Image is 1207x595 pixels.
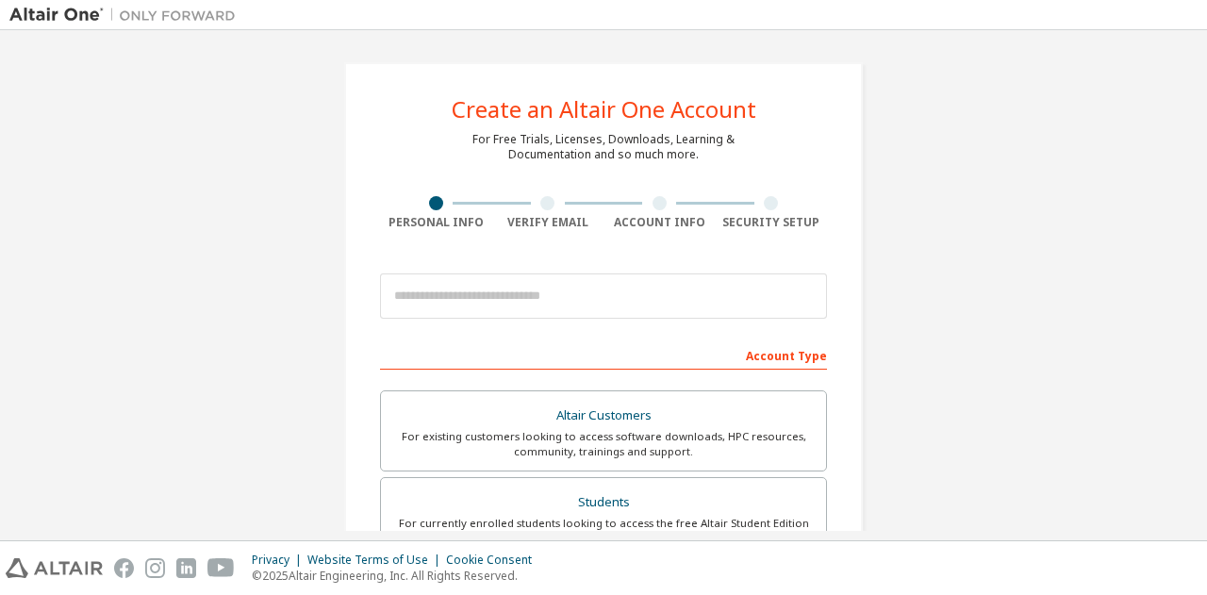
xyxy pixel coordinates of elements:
[472,132,735,162] div: For Free Trials, Licenses, Downloads, Learning & Documentation and so much more.
[114,558,134,578] img: facebook.svg
[207,558,235,578] img: youtube.svg
[380,215,492,230] div: Personal Info
[716,215,828,230] div: Security Setup
[252,568,543,584] p: © 2025 Altair Engineering, Inc. All Rights Reserved.
[9,6,245,25] img: Altair One
[446,553,543,568] div: Cookie Consent
[380,339,827,370] div: Account Type
[392,516,815,546] div: For currently enrolled students looking to access the free Altair Student Edition bundle and all ...
[307,553,446,568] div: Website Terms of Use
[452,98,756,121] div: Create an Altair One Account
[392,403,815,429] div: Altair Customers
[492,215,604,230] div: Verify Email
[176,558,196,578] img: linkedin.svg
[6,558,103,578] img: altair_logo.svg
[392,429,815,459] div: For existing customers looking to access software downloads, HPC resources, community, trainings ...
[145,558,165,578] img: instagram.svg
[392,489,815,516] div: Students
[252,553,307,568] div: Privacy
[603,215,716,230] div: Account Info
